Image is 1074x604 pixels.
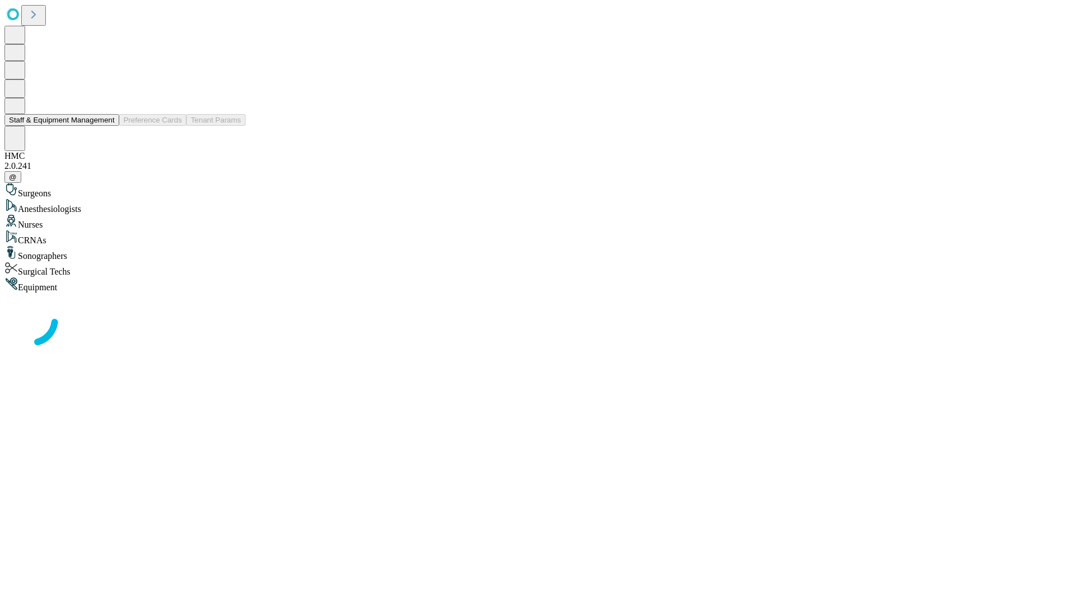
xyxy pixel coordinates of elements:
[4,214,1070,230] div: Nurses
[4,161,1070,171] div: 2.0.241
[4,171,21,183] button: @
[4,230,1070,246] div: CRNAs
[4,246,1070,261] div: Sonographers
[4,277,1070,292] div: Equipment
[4,199,1070,214] div: Anesthesiologists
[4,151,1070,161] div: HMC
[186,114,246,126] button: Tenant Params
[4,183,1070,199] div: Surgeons
[9,173,17,181] span: @
[119,114,186,126] button: Preference Cards
[4,114,119,126] button: Staff & Equipment Management
[4,261,1070,277] div: Surgical Techs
